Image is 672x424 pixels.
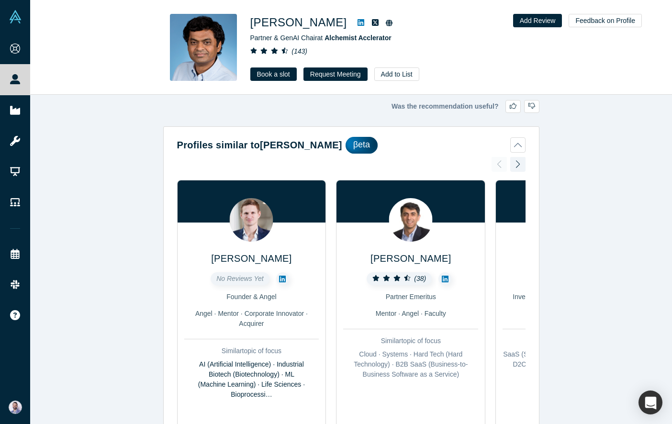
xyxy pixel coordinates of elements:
span: No Reviews Yet [216,275,264,282]
div: Angel [503,309,638,319]
div: βeta [346,137,378,154]
i: ( 143 ) [291,47,307,55]
a: [PERSON_NAME] [211,253,291,264]
a: [PERSON_NAME] [370,253,451,264]
div: Was the recommendation useful? [163,100,539,113]
img: Sam Jadali's Account [9,401,22,414]
button: Profiles similar to[PERSON_NAME]βeta [177,137,526,154]
div: Similar topic of focus [184,346,319,356]
i: ( 38 ) [414,275,426,282]
div: Similar topic of focus [343,336,478,346]
img: Vivek Mehra's Profile Image [389,198,433,242]
button: Add Review [513,14,562,27]
div: Similar topic of focus [503,336,638,346]
img: Oliver Hardick's Profile Image [230,198,273,242]
a: Book a slot [250,67,297,81]
button: Request Meeting [303,67,368,81]
h2: Profiles similar to [PERSON_NAME] [177,138,342,152]
div: AI (Artificial Intelligence) · Industrial Biotech (Biotechnology) · ML (Machine Learning) · Life ... [184,359,319,400]
div: Mentor · Angel · Faculty [343,309,478,319]
span: Cloud · Systems · Hard Tech (Hard Technology) · B2B SaaS (Business-to-Business Software as a Serv... [354,350,468,378]
h1: [PERSON_NAME] [250,14,347,31]
button: Feedback on Profile [569,14,642,27]
a: Alchemist Acclerator [325,34,392,42]
span: Founder & Angel [226,293,276,301]
button: Add to List [374,67,419,81]
span: SaaS (Software as a Service) · Subscription · D2C (Direct-to-Consumer) · Consumer Subscriptions [503,350,637,378]
img: Alchemist Vault Logo [9,10,22,23]
img: Gnani Palanikumar's Profile Image [170,14,237,81]
span: Partner & GenAI Chair at [250,34,392,42]
div: Angel · Mentor · Corporate Innovator · Acquirer [184,309,319,329]
span: Partner Emeritus [386,293,436,301]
